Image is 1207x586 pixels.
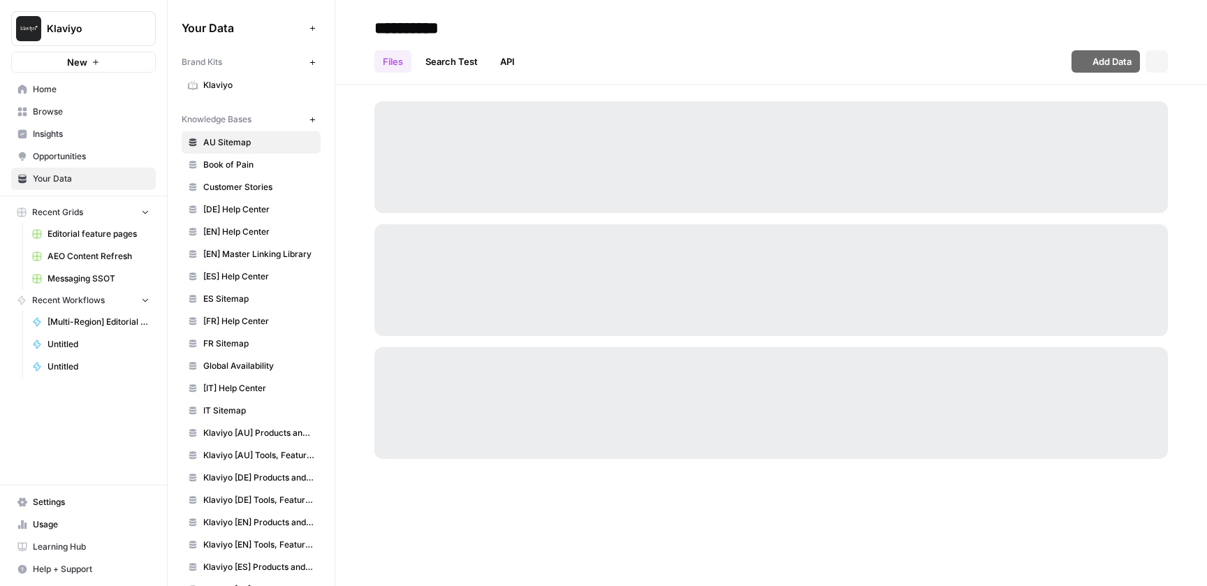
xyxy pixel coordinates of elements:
span: Home [33,83,149,96]
button: Workspace: Klaviyo [11,11,156,46]
button: New [11,52,156,73]
span: Recent Workflows [32,294,105,307]
button: Help + Support [11,558,156,580]
a: Klaviyo [ES] Products and Solutions [182,556,321,578]
a: Browse [11,101,156,123]
a: Untitled [26,356,156,378]
span: AEO Content Refresh [47,250,149,263]
span: Klaviyo [DE] Products and Solutions [203,471,314,484]
span: Knowledge Bases [182,113,251,126]
span: [EN] Master Linking Library [203,248,314,261]
span: [EN] Help Center [203,226,314,238]
a: Klaviyo [AU] Tools, Features, Marketing Resources, Glossary, Blogs [182,444,321,467]
a: Untitled [26,333,156,356]
span: Learning Hub [33,541,149,553]
span: Klaviyo [ES] Products and Solutions [203,561,314,573]
a: [DE] Help Center [182,198,321,221]
span: Recent Grids [32,206,83,219]
a: Customer Stories [182,176,321,198]
span: Usage [33,518,149,531]
a: Klaviyo [182,74,321,96]
span: Klaviyo [47,22,131,36]
span: Editorial feature pages [47,228,149,240]
span: [Multi-Region] Editorial feature page [47,316,149,328]
a: AEO Content Refresh [26,245,156,268]
span: Help + Support [33,563,149,576]
span: IT Sitemap [203,404,314,417]
a: AU Sitemap [182,131,321,154]
a: Insights [11,123,156,145]
a: [FR] Help Center [182,310,321,332]
span: Klaviyo [EN] Tools, Features, Marketing Resources, Glossary, Blogs [203,539,314,551]
a: [EN] Help Center [182,221,321,243]
span: Browse [33,105,149,118]
span: Global Availability [203,360,314,372]
span: Book of Pain [203,159,314,171]
span: Opportunities [33,150,149,163]
a: ES Sitemap [182,288,321,310]
a: Search Test [417,50,486,73]
a: [ES] Help Center [182,265,321,288]
span: New [67,55,87,69]
span: Messaging SSOT [47,272,149,285]
a: Files [374,50,411,73]
a: Klaviyo [AU] Products and Solutions [182,422,321,444]
span: Klaviyo [DE] Tools, Features, Marketing Resources, Glossary, Blogs [203,494,314,506]
a: IT Sitemap [182,400,321,422]
span: Insights [33,128,149,140]
span: Add Data [1092,54,1132,68]
span: Your Data [182,20,304,36]
span: AU Sitemap [203,136,314,149]
a: Settings [11,491,156,513]
button: Add Data [1071,50,1140,73]
a: API [492,50,523,73]
span: Klaviyo [AU] Tools, Features, Marketing Resources, Glossary, Blogs [203,449,314,462]
span: Klaviyo [AU] Products and Solutions [203,427,314,439]
a: Klaviyo [EN] Products and Solutions [182,511,321,534]
a: Learning Hub [11,536,156,558]
a: Your Data [11,168,156,190]
button: Recent Workflows [11,290,156,311]
a: Klaviyo [DE] Products and Solutions [182,467,321,489]
span: Your Data [33,173,149,185]
span: Klaviyo [203,79,314,91]
a: Usage [11,513,156,536]
a: Klaviyo [EN] Tools, Features, Marketing Resources, Glossary, Blogs [182,534,321,556]
a: Klaviyo [DE] Tools, Features, Marketing Resources, Glossary, Blogs [182,489,321,511]
span: [DE] Help Center [203,203,314,216]
span: Klaviyo [EN] Products and Solutions [203,516,314,529]
span: [FR] Help Center [203,315,314,328]
button: Recent Grids [11,202,156,223]
a: Opportunities [11,145,156,168]
span: Untitled [47,360,149,373]
span: [ES] Help Center [203,270,314,283]
span: Untitled [47,338,149,351]
a: Messaging SSOT [26,268,156,290]
span: Brand Kits [182,56,222,68]
span: Settings [33,496,149,508]
a: [Multi-Region] Editorial feature page [26,311,156,333]
span: ES Sitemap [203,293,314,305]
img: Klaviyo Logo [16,16,41,41]
a: Global Availability [182,355,321,377]
span: Customer Stories [203,181,314,193]
span: FR Sitemap [203,337,314,350]
a: Book of Pain [182,154,321,176]
span: [IT] Help Center [203,382,314,395]
a: [IT] Help Center [182,377,321,400]
a: Editorial feature pages [26,223,156,245]
a: FR Sitemap [182,332,321,355]
a: Home [11,78,156,101]
a: [EN] Master Linking Library [182,243,321,265]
